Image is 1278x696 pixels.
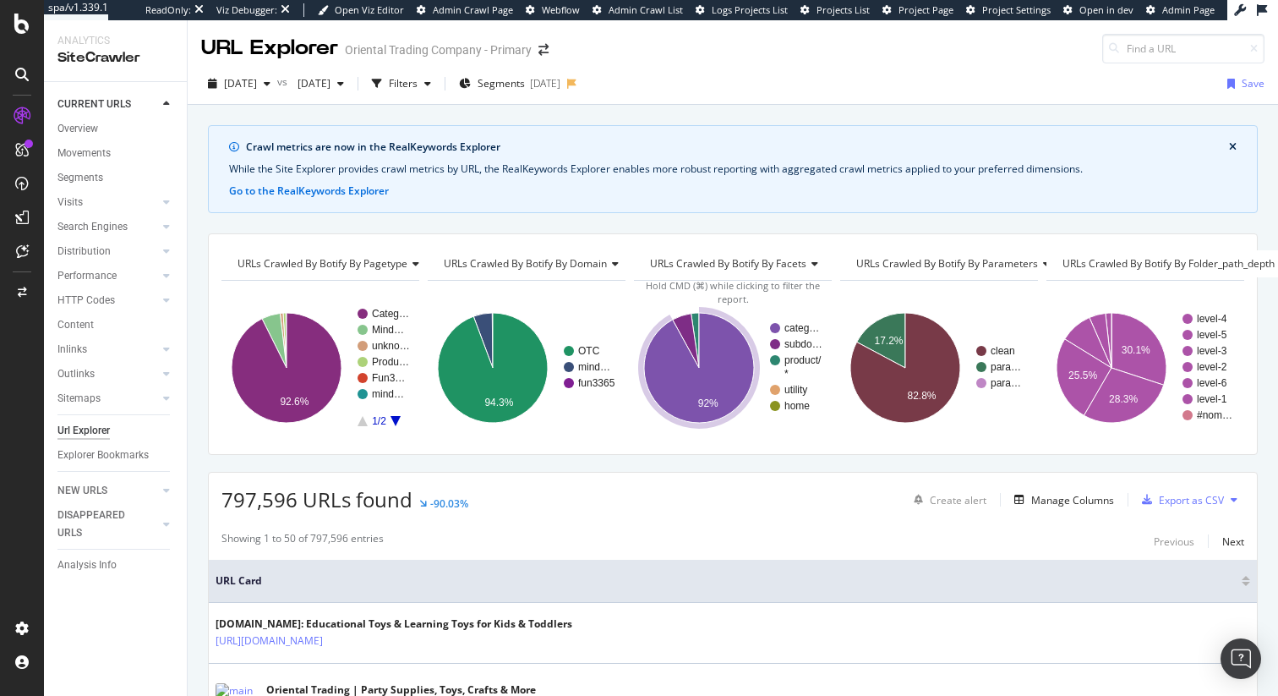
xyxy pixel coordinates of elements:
svg: A chart. [634,294,832,441]
a: NEW URLS [57,482,158,500]
button: Create alert [907,486,986,513]
div: arrow-right-arrow-left [538,44,549,56]
h4: URLs Crawled By Botify By parameters [853,250,1063,277]
a: Inlinks [57,341,158,359]
text: Fun3… [372,372,405,384]
a: Overview [57,120,175,138]
text: level-1 [1197,393,1227,405]
button: Segments[DATE] [452,70,567,97]
div: [DOMAIN_NAME]: Educational Toys & Learning Toys for Kids & Toddlers [216,617,572,632]
a: Segments [57,169,175,187]
span: URLs Crawled By Botify By facets [650,256,806,271]
button: close banner [1225,136,1241,158]
a: Admin Crawl Page [417,3,513,17]
div: URL Explorer [201,34,338,63]
a: Movements [57,145,175,162]
button: Export as CSV [1135,486,1224,513]
h4: URLs Crawled By Botify By facets [647,250,832,277]
text: 82.8% [907,390,936,402]
button: Previous [1154,531,1194,551]
div: [DATE] [530,76,560,90]
div: Search Engines [57,218,128,236]
div: Showing 1 to 50 of 797,596 entries [221,531,384,551]
span: Admin Crawl Page [433,3,513,16]
span: Projects List [816,3,870,16]
div: HTTP Codes [57,292,115,310]
div: Explorer Bookmarks [57,447,149,464]
div: Movements [57,145,111,162]
a: Project Page [882,3,953,17]
span: vs [277,74,291,89]
div: Inlinks [57,341,87,359]
button: Manage Columns [1008,490,1114,510]
text: Produ… [372,356,409,368]
a: Webflow [526,3,580,17]
div: info banner [208,125,1258,213]
svg: A chart. [221,294,419,441]
a: Visits [57,194,158,211]
a: DISAPPEARED URLS [57,507,158,542]
button: Filters [365,70,438,97]
text: unkno… [372,340,410,352]
text: 1/2 [372,415,386,427]
button: [DATE] [201,70,277,97]
text: 25.5% [1068,370,1097,381]
text: level-5 [1197,329,1227,341]
text: 30.1% [1122,344,1150,356]
div: Content [57,316,94,334]
a: Outlinks [57,365,158,383]
text: subdo… [784,338,822,350]
a: Open in dev [1063,3,1133,17]
span: Webflow [542,3,580,16]
a: Performance [57,267,158,285]
text: 92% [698,397,718,409]
text: level-6 [1197,377,1227,389]
span: Logs Projects List [712,3,788,16]
span: URLs Crawled By Botify By folder_path_depth [1062,256,1275,271]
div: Oriental Trading Company - Primary [345,41,532,58]
div: NEW URLS [57,482,107,500]
div: CURRENT URLS [57,96,131,113]
div: SiteCrawler [57,48,173,68]
text: product/ [784,354,822,366]
div: Previous [1154,534,1194,549]
span: 2025 Sep. 30th [224,76,257,90]
div: ReadOnly: [145,3,191,17]
div: Next [1222,534,1244,549]
text: Mind… [372,324,404,336]
text: #nom… [1197,409,1232,421]
text: utility [784,384,807,396]
span: Hold CMD (⌘) while clicking to filter the report. [646,279,820,305]
button: Save [1221,70,1264,97]
text: Categ… [372,308,409,320]
a: Analysis Info [57,556,175,574]
a: CURRENT URLS [57,96,158,113]
button: [DATE] [291,70,351,97]
a: Sitemaps [57,390,158,408]
input: Find a URL [1102,34,1264,63]
span: URLs Crawled By Botify By domain [444,256,607,271]
a: Projects List [800,3,870,17]
a: Content [57,316,175,334]
div: Analysis Info [57,556,117,574]
div: Overview [57,120,98,138]
a: [URL][DOMAIN_NAME] [216,633,323,649]
span: Project Page [898,3,953,16]
div: Segments [57,169,103,187]
div: DISAPPEARED URLS [57,507,143,542]
span: 2025 Sep. 2nd [291,76,330,90]
text: mind… [372,388,404,400]
text: para… [991,361,1021,373]
text: mind… [578,361,610,373]
span: Open Viz Editor [335,3,404,16]
div: Sitemaps [57,390,101,408]
span: Admin Page [1162,3,1215,16]
text: 28.3% [1109,393,1138,405]
text: home [784,400,810,412]
div: A chart. [1046,294,1244,441]
span: URLs Crawled By Botify By pagetype [238,256,407,271]
text: level-4 [1197,313,1227,325]
span: 797,596 URLs found [221,485,412,513]
div: Filters [389,76,418,90]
